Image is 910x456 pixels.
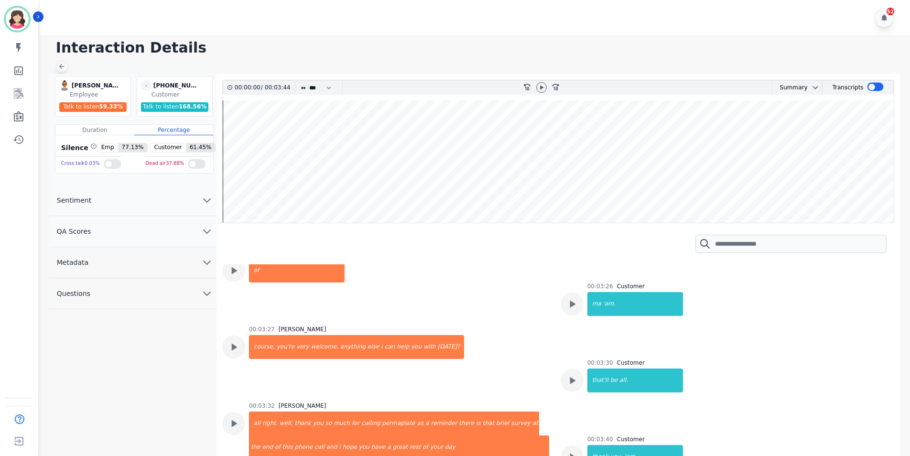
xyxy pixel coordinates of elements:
[146,157,184,171] div: Dead air 37.88 %
[617,359,645,367] div: Customer
[381,412,416,435] div: permaplate
[235,81,293,95] div: /
[201,195,213,206] svg: chevron down
[250,335,276,359] div: course,
[587,282,613,290] div: 00:03:26
[49,216,217,247] button: QA Scores chevron down
[618,369,683,392] div: all.
[201,288,213,299] svg: chevron down
[49,185,217,216] button: Sentiment chevron down
[279,402,326,410] div: [PERSON_NAME]
[201,226,213,237] svg: chevron down
[887,8,894,15] div: 52
[61,157,100,171] div: Cross talk 0.03 %
[333,412,351,435] div: much
[424,412,430,435] div: a
[72,80,119,91] div: [PERSON_NAME]
[6,8,29,31] img: Bordered avatar
[49,278,217,309] button: Questions chevron down
[602,292,683,316] div: 'am.
[141,102,209,112] div: Talk to listen
[351,412,361,435] div: for
[141,80,152,91] span: -
[295,335,310,359] div: very
[437,335,464,359] div: [DATE]?
[49,258,96,267] span: Metadata
[495,412,510,435] div: brief
[134,125,213,135] div: Percentage
[99,103,123,110] span: 59.33 %
[118,143,148,152] span: 77.13 %
[588,292,602,316] div: ma
[510,412,531,435] div: survey
[587,359,613,367] div: 00:03:30
[276,335,295,359] div: you're
[59,143,97,152] div: Silence
[339,335,367,359] div: anything
[55,125,134,135] div: Duration
[49,289,98,298] span: Questions
[152,91,210,98] div: Customer
[49,227,99,236] span: QA Scores
[201,257,213,268] svg: chevron down
[59,102,127,112] div: Talk to listen
[179,103,206,110] span: 168.56 %
[250,412,261,435] div: all
[249,326,275,333] div: 00:03:27
[475,412,482,435] div: is
[531,412,539,435] div: at
[609,369,618,392] div: be
[360,412,381,435] div: calling
[588,369,609,392] div: that'll
[49,247,217,278] button: Metadata chevron down
[617,282,645,290] div: Customer
[325,412,333,435] div: so
[380,335,383,359] div: i
[482,412,495,435] div: that
[812,84,819,91] svg: chevron down
[294,412,312,435] div: thank
[430,412,458,435] div: reminder
[312,412,325,435] div: you
[458,412,475,435] div: there
[97,143,118,152] span: Emp
[367,335,380,359] div: else
[617,435,645,443] div: Customer
[279,412,294,435] div: well,
[587,435,613,443] div: 00:03:40
[153,80,201,91] div: [PHONE_NUMBER]
[263,81,289,95] div: 00:03:44
[410,335,422,359] div: you
[261,412,279,435] div: right.
[310,335,339,359] div: welcome.
[832,81,863,95] div: Transcripts
[186,143,216,152] span: 61.45 %
[49,195,99,205] span: Sentiment
[279,326,326,333] div: [PERSON_NAME]
[249,402,275,410] div: 00:03:32
[396,335,410,359] div: help
[235,81,261,95] div: 00:00:00
[808,84,819,91] button: chevron down
[772,81,808,95] div: Summary
[70,91,129,98] div: Employee
[422,335,436,359] div: with
[384,335,396,359] div: can
[56,39,900,56] h1: Interaction Details
[250,259,345,282] div: of
[416,412,425,435] div: as
[150,143,185,152] span: Customer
